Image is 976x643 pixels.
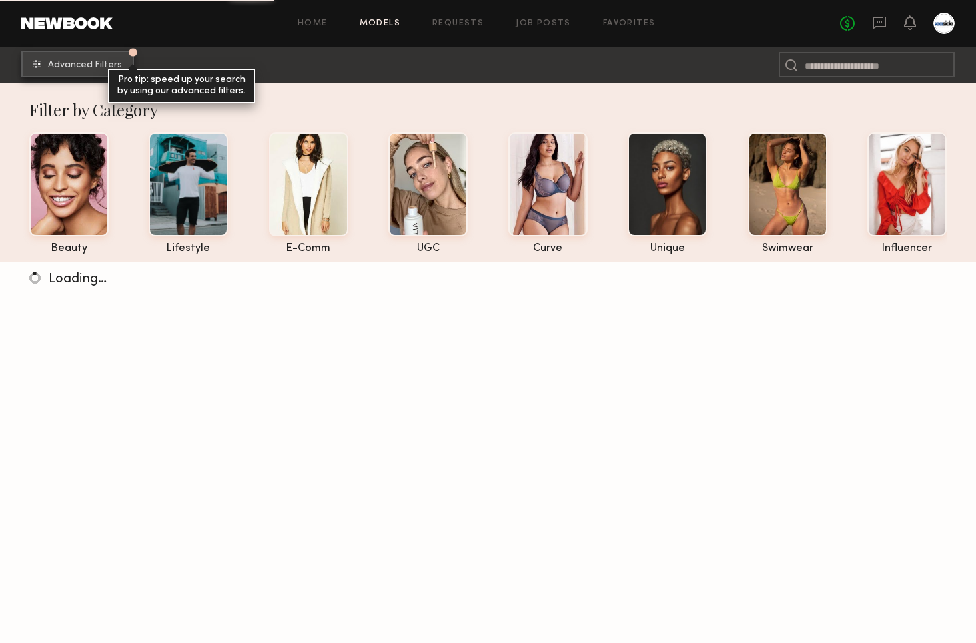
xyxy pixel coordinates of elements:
a: Favorites [603,19,656,28]
a: Models [360,19,400,28]
button: Advanced Filters [21,51,134,77]
span: Advanced Filters [48,61,122,70]
a: Requests [432,19,484,28]
div: Filter by Category [29,99,947,120]
div: UGC [388,243,468,254]
div: curve [508,243,588,254]
div: beauty [29,243,109,254]
div: swimwear [748,243,827,254]
div: influencer [867,243,947,254]
div: lifestyle [149,243,228,254]
div: Pro tip: speed up your search by using our advanced filters. [108,69,255,103]
a: Home [298,19,328,28]
span: Loading… [49,273,107,286]
div: unique [628,243,707,254]
a: Job Posts [516,19,571,28]
div: e-comm [269,243,348,254]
